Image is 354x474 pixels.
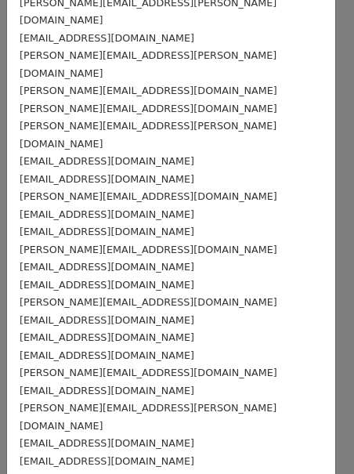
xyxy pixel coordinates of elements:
small: [EMAIL_ADDRESS][DOMAIN_NAME] [20,349,194,361]
small: [PERSON_NAME][EMAIL_ADDRESS][DOMAIN_NAME] [20,190,277,202]
small: [PERSON_NAME][EMAIL_ADDRESS][PERSON_NAME][DOMAIN_NAME] [20,402,276,432]
small: [EMAIL_ADDRESS][DOMAIN_NAME] [20,32,194,44]
small: [PERSON_NAME][EMAIL_ADDRESS][DOMAIN_NAME] [20,85,277,96]
small: [EMAIL_ADDRESS][DOMAIN_NAME] [20,279,194,291]
small: [PERSON_NAME][EMAIL_ADDRESS][DOMAIN_NAME] [20,296,277,308]
small: [EMAIL_ADDRESS][DOMAIN_NAME] [20,437,194,449]
small: [PERSON_NAME][EMAIL_ADDRESS][PERSON_NAME][DOMAIN_NAME] [20,49,276,79]
small: [PERSON_NAME][EMAIL_ADDRESS][PERSON_NAME][DOMAIN_NAME] [20,120,276,150]
small: [EMAIL_ADDRESS][DOMAIN_NAME] [20,314,194,326]
small: [PERSON_NAME][EMAIL_ADDRESS][DOMAIN_NAME] [20,244,277,255]
iframe: Chat Widget [276,399,354,474]
small: [EMAIL_ADDRESS][DOMAIN_NAME] [20,173,194,185]
small: [EMAIL_ADDRESS][DOMAIN_NAME] [20,261,194,273]
small: [EMAIL_ADDRESS][DOMAIN_NAME] [20,226,194,237]
small: [EMAIL_ADDRESS][DOMAIN_NAME] [20,208,194,220]
small: [EMAIL_ADDRESS][DOMAIN_NAME] [20,385,194,396]
small: [EMAIL_ADDRESS][DOMAIN_NAME] [20,155,194,167]
small: [EMAIL_ADDRESS][DOMAIN_NAME] [20,331,194,343]
small: [EMAIL_ADDRESS][DOMAIN_NAME] [20,455,194,467]
small: [PERSON_NAME][EMAIL_ADDRESS][DOMAIN_NAME] [20,367,277,378]
small: [PERSON_NAME][EMAIL_ADDRESS][DOMAIN_NAME] [20,103,277,114]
